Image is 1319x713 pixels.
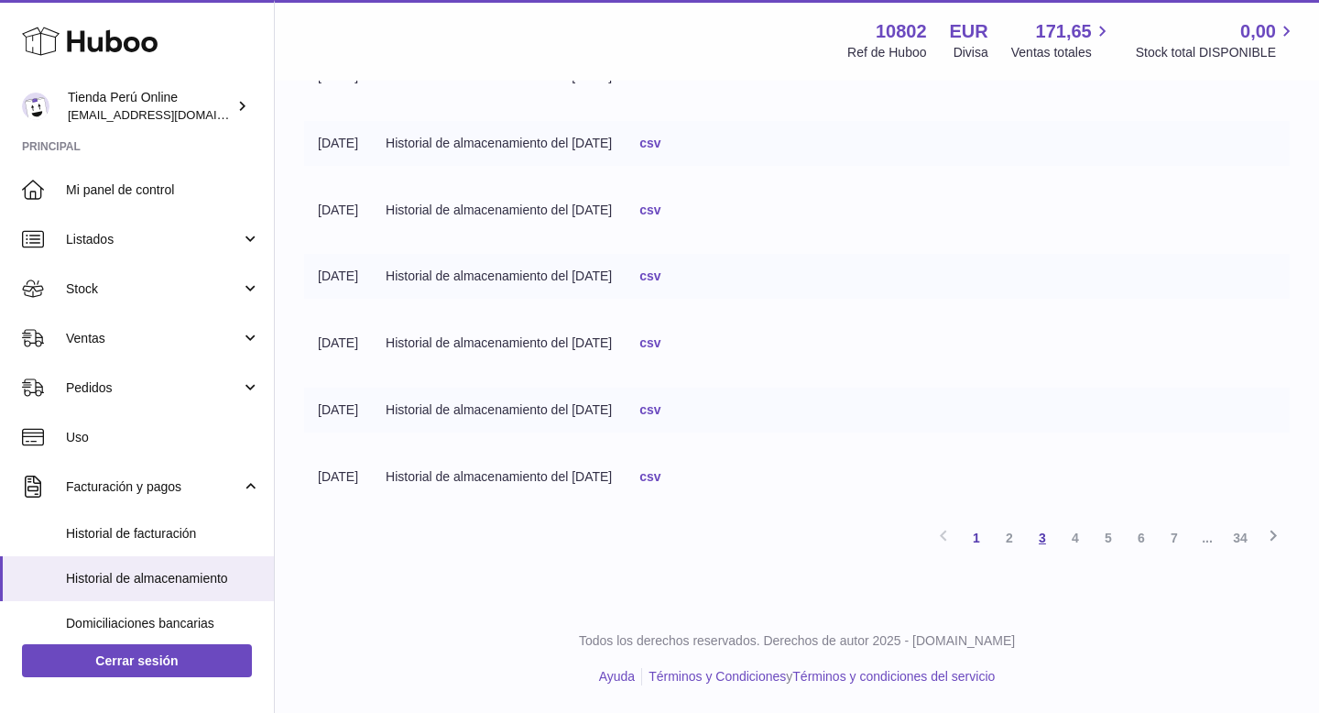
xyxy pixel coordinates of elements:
a: csv [639,402,660,417]
div: Ref de Huboo [847,44,926,61]
p: Todos los derechos reservados. Derechos de autor 2025 - [DOMAIN_NAME] [289,632,1304,650]
span: Pedidos [66,379,241,397]
td: Historial de almacenamiento del [DATE] [372,188,626,233]
span: Facturación y pagos [66,478,241,496]
td: Historial de almacenamiento del [DATE] [372,388,626,433]
div: Divisa [954,44,988,61]
a: 6 [1125,521,1158,554]
a: 3 [1026,521,1059,554]
a: csv [639,136,660,150]
a: csv [639,335,660,350]
img: contacto@tiendaperuonline.com [22,93,49,120]
td: Historial de almacenamiento del [DATE] [372,321,626,366]
a: 0,00 Stock total DISPONIBLE [1136,19,1297,61]
a: 2 [993,521,1026,554]
a: 5 [1092,521,1125,554]
a: csv [639,69,660,83]
td: [DATE] [304,321,372,366]
strong: 10802 [876,19,927,44]
a: csv [639,269,660,283]
a: Ayuda [599,669,635,684]
span: ... [1191,521,1224,554]
span: 171,65 [1036,19,1092,44]
li: y [642,668,995,686]
td: Historial de almacenamiento del [DATE] [372,254,626,299]
span: [EMAIL_ADDRESS][DOMAIN_NAME] [68,107,269,122]
span: Stock [66,280,241,298]
a: 4 [1059,521,1092,554]
a: Cerrar sesión [22,644,252,677]
a: Términos y Condiciones [649,669,786,684]
a: 171,65 Ventas totales [1011,19,1113,61]
span: Listados [66,231,241,248]
a: 7 [1158,521,1191,554]
span: Ventas totales [1011,44,1113,61]
span: Ventas [66,330,241,347]
span: Stock total DISPONIBLE [1136,44,1297,61]
td: Historial de almacenamiento del [DATE] [372,455,626,499]
a: 34 [1224,521,1257,554]
span: Uso [66,429,260,446]
div: Tienda Perú Online [68,89,233,124]
strong: EUR [950,19,988,44]
a: csv [639,203,660,217]
a: Términos y condiciones del servicio [792,669,995,684]
span: 0,00 [1240,19,1276,44]
span: Historial de facturación [66,525,260,543]
a: 1 [960,521,993,554]
span: Domiciliaciones bancarias [66,615,260,632]
span: Mi panel de control [66,181,260,199]
td: [DATE] [304,254,372,299]
span: Historial de almacenamiento [66,570,260,587]
td: [DATE] [304,455,372,499]
td: [DATE] [304,121,372,166]
a: csv [639,469,660,484]
td: [DATE] [304,188,372,233]
td: Historial de almacenamiento del [DATE] [372,121,626,166]
td: [DATE] [304,388,372,433]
